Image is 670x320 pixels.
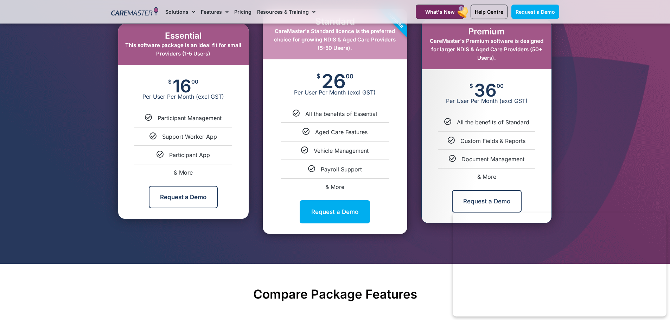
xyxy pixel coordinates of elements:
[325,183,344,190] span: & More
[162,133,217,140] span: Support Worker App
[125,31,242,41] h2: Essential
[173,79,191,93] span: 16
[274,28,396,51] span: CareMaster's Standard licence is the preferred choice for growing NDIS & Aged Care Providers (5-5...
[422,97,551,104] span: Per User Per Month (excl GST)
[497,83,504,89] span: 00
[461,156,524,163] span: Document Management
[111,7,159,17] img: CareMaster Logo
[149,186,218,208] a: Request a Demo
[453,213,666,316] iframe: Popup CTA
[263,89,407,96] span: Per User Per Month (excl GST)
[477,173,496,180] span: & More
[169,151,210,158] span: Participant App
[430,38,543,61] span: CareMaster's Premium software is designed for larger NDIS & Aged Care Providers (50+ Users).
[321,73,346,89] span: 26
[429,27,544,37] h2: Premium
[300,200,370,223] a: Request a Demo
[457,119,529,126] span: All the benefits of Standard
[317,73,320,79] span: $
[471,5,508,19] a: Help Centre
[305,110,377,117] span: All the benefits of Essential
[314,147,369,154] span: Vehicle Management
[346,73,353,79] span: 00
[460,137,525,144] span: Custom Fields & Reports
[174,169,193,176] span: & More
[475,9,503,15] span: Help Centre
[516,9,555,15] span: Request a Demo
[321,166,362,173] span: Payroll Support
[425,9,455,15] span: What's New
[474,83,497,97] span: 36
[118,93,249,100] span: Per User Per Month (excl GST)
[191,79,198,84] span: 00
[511,5,559,19] a: Request a Demo
[416,5,464,19] a: What's New
[111,287,559,301] h2: Compare Package Features
[452,190,522,213] a: Request a Demo
[125,42,241,57] span: This software package is an ideal fit for small Providers (1-5 Users)
[470,83,473,89] span: $
[158,115,222,122] span: Participant Management
[315,129,368,136] span: Aged Care Features
[168,79,172,84] span: $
